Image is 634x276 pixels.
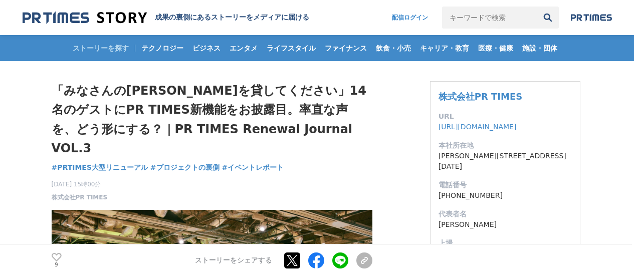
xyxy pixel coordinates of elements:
span: ライフスタイル [263,44,320,53]
a: [URL][DOMAIN_NAME] [439,123,517,131]
a: 株式会社PR TIMES [52,193,108,202]
span: 飲食・小売 [372,44,415,53]
span: #プロジェクトの裏側 [150,163,220,172]
p: 9 [52,262,62,267]
p: ストーリーをシェアする [195,256,272,265]
a: ファイナンス [321,35,371,61]
dd: [PHONE_NUMBER] [439,190,572,201]
a: キャリア・教育 [416,35,473,61]
a: 飲食・小売 [372,35,415,61]
a: 成果の裏側にあるストーリーをメディアに届ける 成果の裏側にあるストーリーをメディアに届ける [23,11,309,25]
span: [DATE] 15時00分 [52,180,108,189]
a: 株式会社PR TIMES [439,91,522,102]
dt: 上場 [439,238,572,248]
dt: 電話番号 [439,180,572,190]
dd: [PERSON_NAME][STREET_ADDRESS][DATE] [439,151,572,172]
span: #イベントレポート [222,163,284,172]
h2: 成果の裏側にあるストーリーをメディアに届ける [155,13,309,22]
img: prtimes [571,14,612,22]
a: ビジネス [188,35,225,61]
dt: 本社所在地 [439,140,572,151]
img: 成果の裏側にあるストーリーをメディアに届ける [23,11,147,25]
dt: 代表者名 [439,209,572,219]
span: 施設・団体 [518,44,561,53]
a: #プロジェクトの裏側 [150,162,220,173]
a: ライフスタイル [263,35,320,61]
button: 検索 [537,7,559,29]
span: #PRTIMES大型リニューアル [52,163,148,172]
a: 配信ログイン [382,7,438,29]
input: キーワードで検索 [442,7,537,29]
a: #PRTIMES大型リニューアル [52,162,148,173]
a: 施設・団体 [518,35,561,61]
span: エンタメ [226,44,262,53]
a: 医療・健康 [474,35,517,61]
span: テクノロジー [137,44,187,53]
span: ファイナンス [321,44,371,53]
span: 医療・健康 [474,44,517,53]
dt: URL [439,111,572,122]
span: ビジネス [188,44,225,53]
a: #イベントレポート [222,162,284,173]
a: エンタメ [226,35,262,61]
a: テクノロジー [137,35,187,61]
h1: 「みなさんの[PERSON_NAME]を貸してください」14名のゲストにPR TIMES新機能をお披露目。率直な声を、どう形にする？｜PR TIMES Renewal Journal VOL.3 [52,81,372,158]
span: キャリア・教育 [416,44,473,53]
dd: [PERSON_NAME] [439,219,572,230]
